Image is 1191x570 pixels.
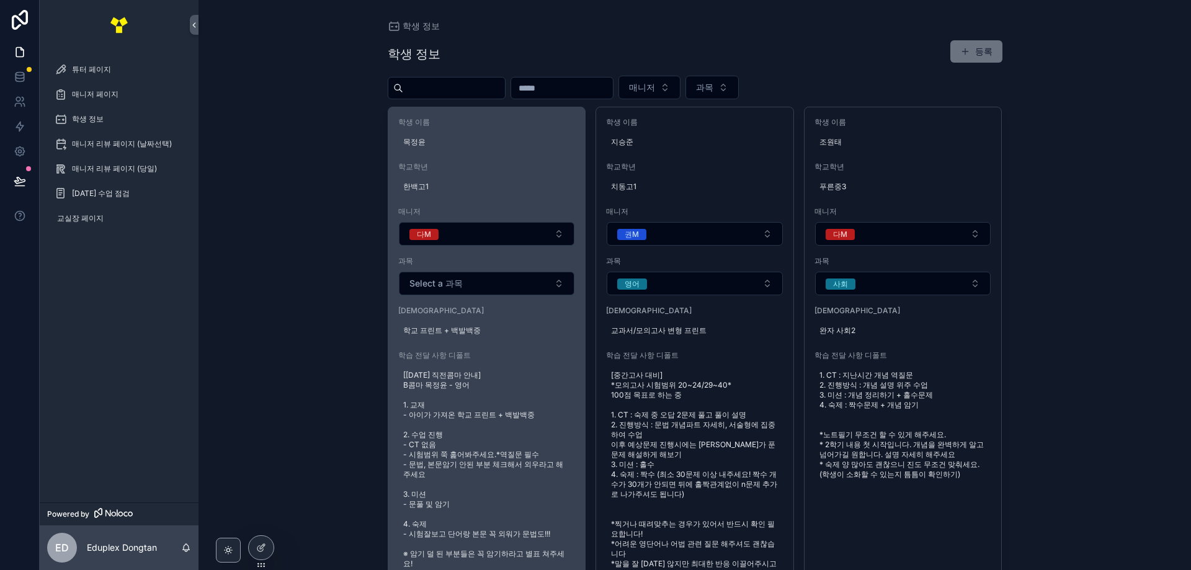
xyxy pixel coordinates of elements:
[833,229,847,240] div: 다M
[72,189,130,198] span: [DATE] 수업 점검
[625,229,639,240] div: 권M
[611,137,778,147] span: 지승준
[403,182,571,192] span: 한백고1
[611,182,778,192] span: 치동고1
[55,540,69,555] span: ED
[607,222,783,246] button: Select Button
[403,20,440,32] span: 학생 정보
[72,65,111,74] span: 튜터 페이지
[47,58,191,81] a: 튜터 페이지
[814,162,992,172] span: 학교학년
[109,15,129,35] img: App logo
[833,278,848,290] div: 사회
[625,278,640,290] div: 영어
[606,306,783,316] span: [DEMOGRAPHIC_DATA]
[814,207,992,216] span: 매니저
[606,207,783,216] span: 매니저
[40,502,198,525] a: Powered by
[403,137,571,147] span: 목정윤
[399,222,575,246] button: Select Button
[606,162,783,172] span: 학교학년
[618,76,680,99] button: Select Button
[819,182,987,192] span: 푸른중3
[611,326,778,336] span: 교과서/모의고사 변형 프린트
[47,207,191,229] a: 교실장 페이지
[606,256,783,266] span: 과목
[399,272,575,295] button: Select Button
[47,509,89,519] span: Powered by
[819,326,987,336] span: 완자 사회2
[388,20,440,32] a: 학생 정보
[606,350,783,360] span: 학습 전달 사항 디폴트
[87,541,157,554] p: Eduplex Dongtan
[398,117,576,127] span: 학생 이름
[47,83,191,105] a: 매니저 페이지
[409,277,463,290] span: Select a 과목
[398,162,576,172] span: 학교학년
[814,350,992,360] span: 학습 전달 사항 디폴트
[57,213,104,223] span: 교실장 페이지
[403,370,571,569] span: [[DATE] 직전콤마 안내] B콤마 목정윤 - 영어 1. 교재 - 아이가 가져온 학교 프린트 + 백발백중 2. 수업 진행 - CT 없음 - 시험범위 쭉 훑어봐주세요.*역질문...
[606,117,783,127] span: 학생 이름
[398,306,576,316] span: [DEMOGRAPHIC_DATA]
[819,137,987,147] span: 조원태
[607,272,783,295] button: Select Button
[72,89,118,99] span: 매니저 페이지
[72,114,104,124] span: 학생 정보
[814,256,992,266] span: 과목
[398,256,576,266] span: 과목
[814,117,992,127] span: 학생 이름
[403,326,571,336] span: 학교 프린트 + 백발백중
[40,50,198,246] div: scrollable content
[388,45,440,63] h1: 학생 정보
[819,370,987,479] span: 1. CT : 지난시간 개념 역질문 2. 진행방식 : 개념 설명 위주 수업 3. 미션 : 개념 정리하기 + 홀수문제 4. 숙제 : 짝수문제 + 개념 암기 *노트필기 무조건 할...
[815,222,991,246] button: Select Button
[815,272,991,295] button: Select Button
[72,139,172,149] span: 매니저 리뷰 페이지 (날짜선택)
[47,108,191,130] a: 학생 정보
[696,81,713,94] span: 과목
[950,40,1002,63] button: 등록
[417,229,431,240] div: 다M
[47,182,191,205] a: [DATE] 수업 점검
[47,133,191,155] a: 매니저 리뷰 페이지 (날짜선택)
[398,350,576,360] span: 학습 전달 사항 디폴트
[398,207,576,216] span: 매니저
[629,81,655,94] span: 매니저
[47,158,191,180] a: 매니저 리뷰 페이지 (당일)
[814,306,992,316] span: [DEMOGRAPHIC_DATA]
[72,164,157,174] span: 매니저 리뷰 페이지 (당일)
[685,76,739,99] button: Select Button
